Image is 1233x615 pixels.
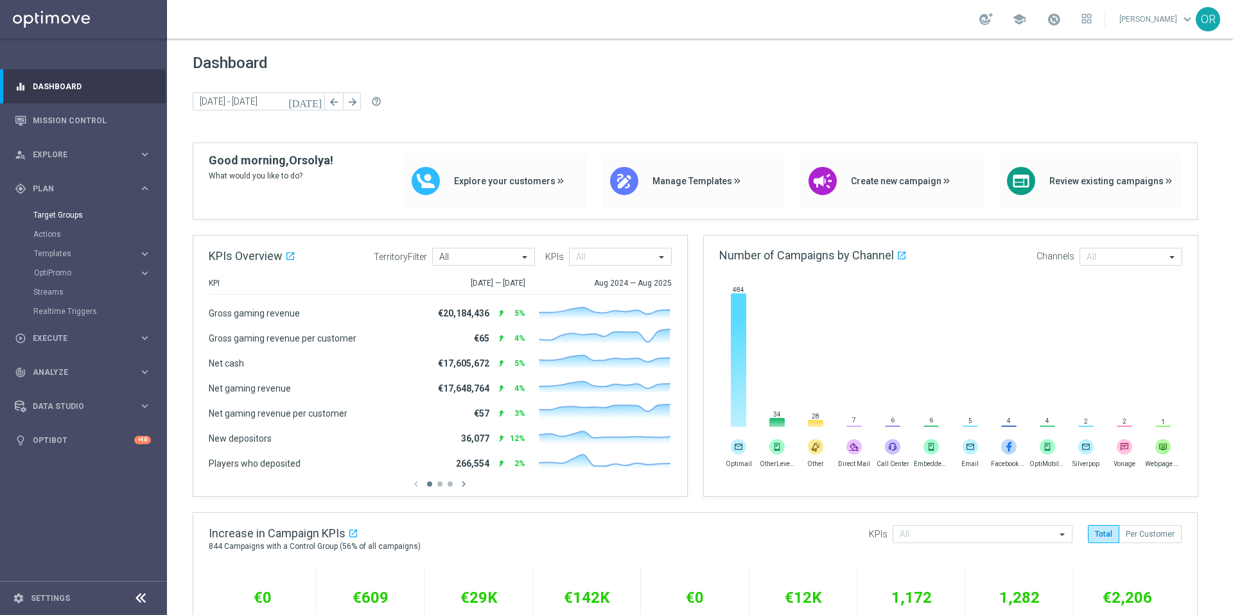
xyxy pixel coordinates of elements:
div: Explore [15,149,139,160]
div: +10 [134,436,151,444]
div: Actions [33,225,166,244]
i: settings [13,593,24,604]
i: keyboard_arrow_right [139,400,151,412]
a: Actions [33,229,134,239]
i: equalizer [15,81,26,92]
div: OR [1196,7,1220,31]
a: Mission Control [33,103,151,137]
div: Streams [33,282,166,302]
i: play_circle_outline [15,333,26,344]
div: Realtime Triggers [33,302,166,321]
div: Execute [15,333,139,344]
i: keyboard_arrow_right [139,182,151,195]
button: lightbulb Optibot +10 [14,435,152,446]
div: OptiPromo [34,269,139,277]
span: Explore [33,151,139,159]
div: Templates [33,244,166,263]
i: gps_fixed [15,183,26,195]
a: Target Groups [33,210,134,220]
div: Mission Control [15,103,151,137]
div: Templates [34,250,139,257]
button: Data Studio keyboard_arrow_right [14,401,152,411]
i: keyboard_arrow_right [139,332,151,344]
button: play_circle_outline Execute keyboard_arrow_right [14,333,152,343]
a: Realtime Triggers [33,306,134,316]
a: [PERSON_NAME]keyboard_arrow_down [1118,10,1196,29]
a: Dashboard [33,69,151,103]
button: gps_fixed Plan keyboard_arrow_right [14,184,152,194]
span: OptiPromo [34,269,126,277]
button: person_search Explore keyboard_arrow_right [14,150,152,160]
span: Plan [33,185,139,193]
div: Dashboard [15,69,151,103]
i: keyboard_arrow_right [139,148,151,160]
div: Plan [15,183,139,195]
i: keyboard_arrow_right [139,267,151,279]
span: school [1012,12,1026,26]
a: Optibot [33,423,134,457]
i: person_search [15,149,26,160]
span: Execute [33,334,139,342]
button: track_changes Analyze keyboard_arrow_right [14,367,152,377]
span: keyboard_arrow_down [1180,12,1194,26]
span: Templates [34,250,126,257]
span: Data Studio [33,403,139,410]
button: equalizer Dashboard [14,82,152,92]
span: Analyze [33,368,139,376]
div: Target Groups [33,205,166,225]
i: keyboard_arrow_right [139,248,151,260]
a: Settings [31,594,70,602]
button: Templates keyboard_arrow_right [33,248,152,259]
i: lightbulb [15,435,26,446]
i: track_changes [15,367,26,378]
div: Optibot [15,423,151,457]
button: Mission Control [14,116,152,126]
div: OptiPromo [33,263,166,282]
div: Data Studio [15,401,139,412]
i: keyboard_arrow_right [139,366,151,378]
div: Analyze [15,367,139,378]
a: Streams [33,287,134,297]
button: OptiPromo keyboard_arrow_right [33,268,152,278]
